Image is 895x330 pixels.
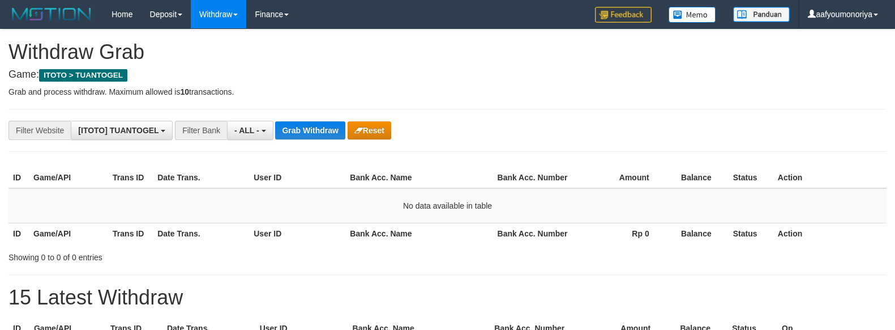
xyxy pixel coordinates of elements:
button: [ITOTO] TUANTOGEL [71,121,173,140]
th: Bank Acc. Name [345,223,493,244]
th: Balance [666,223,729,244]
button: Reset [348,121,391,139]
img: Feedback.jpg [595,7,652,23]
th: User ID [249,167,345,188]
td: No data available in table [8,188,887,223]
h1: 15 Latest Withdraw [8,286,887,309]
th: Status [729,223,773,244]
strong: 10 [180,87,189,96]
span: [ITOTO] TUANTOGEL [78,126,159,135]
th: Status [729,167,773,188]
button: - ALL - [227,121,273,140]
img: Button%20Memo.svg [669,7,716,23]
th: User ID [249,223,345,244]
th: Game/API [29,223,108,244]
p: Grab and process withdraw. Maximum allowed is transactions. [8,86,887,98]
th: Trans ID [108,167,153,188]
th: Action [773,223,887,244]
th: Date Trans. [153,167,249,188]
span: ITOTO > TUANTOGEL [39,69,127,82]
h1: Withdraw Grab [8,41,887,64]
th: ID [8,223,29,244]
th: Action [773,167,887,188]
th: Trans ID [108,223,153,244]
span: - ALL - [234,126,259,135]
button: Grab Withdraw [275,121,345,139]
div: Filter Bank [175,121,227,140]
img: MOTION_logo.png [8,6,95,23]
h4: Game: [8,69,887,81]
th: Bank Acc. Number [493,167,572,188]
th: ID [8,167,29,188]
th: Bank Acc. Name [345,167,493,188]
th: Date Trans. [153,223,249,244]
th: Rp 0 [572,223,666,244]
th: Bank Acc. Number [493,223,572,244]
th: Game/API [29,167,108,188]
div: Showing 0 to 0 of 0 entries [8,247,365,263]
div: Filter Website [8,121,71,140]
img: panduan.png [733,7,790,22]
th: Balance [666,167,729,188]
th: Amount [572,167,666,188]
